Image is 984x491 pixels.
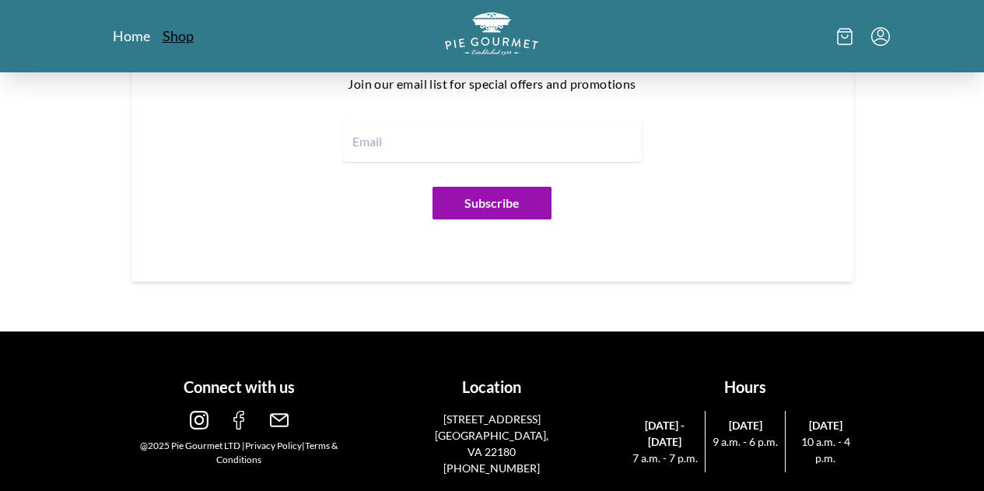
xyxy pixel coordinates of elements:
div: @2025 Pie Gourmet LTD | | [119,439,359,467]
a: email [270,417,289,432]
a: instagram [190,417,208,432]
p: [STREET_ADDRESS] [432,411,552,427]
a: [STREET_ADDRESS][GEOGRAPHIC_DATA], VA 22180 [432,411,552,460]
img: facebook [229,411,248,430]
p: [GEOGRAPHIC_DATA], VA 22180 [432,427,552,460]
span: [DATE] [712,417,779,433]
button: Subscribe [432,187,552,219]
h1: Location [372,375,612,398]
span: 7 a.m. - 7 p.m. [631,450,699,466]
a: Home [113,26,150,45]
img: email [270,411,289,430]
a: Shop [163,26,194,45]
input: Email [343,121,642,162]
button: Menu [871,27,890,46]
span: [DATE] [792,417,859,433]
span: 10 a.m. - 4 p.m. [792,433,859,466]
a: [PHONE_NUMBER] [443,461,540,475]
p: Join our email list for special offers and promotions [194,72,791,96]
a: Logo [445,12,538,60]
span: [DATE] - [DATE] [631,417,699,450]
a: facebook [229,417,248,432]
a: Privacy Policy [245,440,302,451]
span: 9 a.m. - 6 p.m. [712,433,779,450]
img: logo [445,12,538,55]
h1: Connect with us [119,375,359,398]
h1: Hours [625,375,865,398]
img: instagram [190,411,208,430]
